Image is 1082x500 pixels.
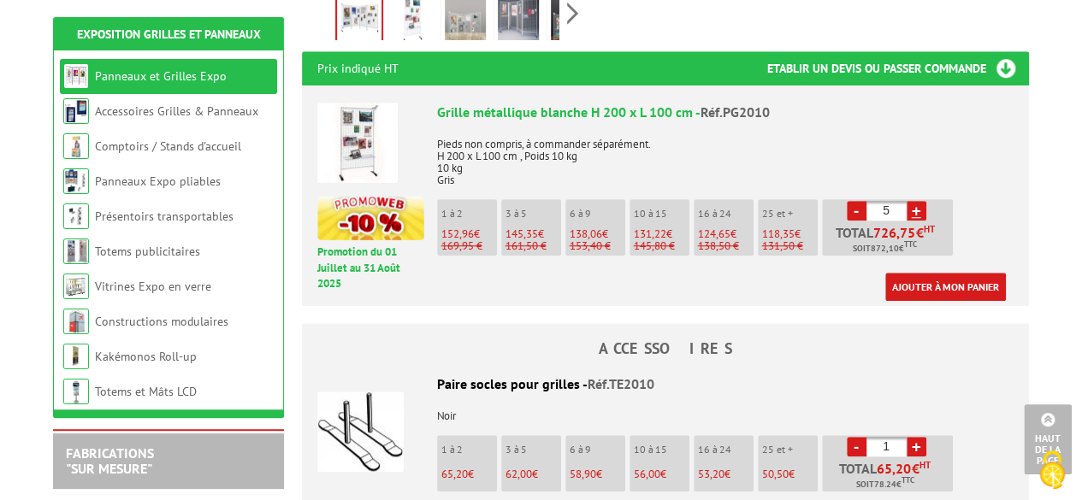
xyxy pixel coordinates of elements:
img: Accessoires Grilles & Panneaux [63,98,89,124]
span: 726,75 [873,226,916,239]
span: 50,50 [762,467,789,481]
p: Prix indiqué HT [317,51,399,85]
p: 153,40 € [570,240,625,252]
span: 58,90 [570,467,596,481]
span: 65,20 [441,467,468,481]
span: Soit € [856,478,914,491]
a: Totems publicitaires [95,244,200,259]
a: Constructions modulaires [95,314,228,329]
img: Grille métallique blanche H 200 x L 100 cm [317,103,398,183]
span: Réf.PG2010 [701,103,770,121]
p: 10 à 15 [634,444,689,456]
span: 872,10 [871,242,899,256]
p: 1 à 2 [441,444,497,456]
img: Panneaux Expo pliables [63,168,89,194]
img: Paire socles pour grilles [317,391,404,472]
span: 62,00 [506,467,532,481]
span: € [916,226,924,239]
a: Accessoires Grilles & Panneaux [95,103,258,119]
p: € [634,228,689,240]
sup: HT [919,459,931,471]
p: € [570,468,625,480]
p: 25 et + [762,444,818,456]
p: € [441,468,497,480]
p: € [570,228,625,240]
p: 10 à 15 [634,208,689,220]
span: 138,06 [570,226,602,241]
button: Cookies (fenêtre modale) [1022,442,1082,500]
a: Kakémonos Roll-up [95,349,197,364]
span: 56,00 [634,467,660,481]
a: Panneaux Expo pliables [95,174,221,189]
a: - [847,437,866,456]
p: 25 et + [762,208,818,220]
p: 16 à 24 [698,208,754,220]
img: Vitrines Expo en verre [63,274,89,299]
h4: ACCESSOIRES [302,340,1029,357]
span: 131,22 [634,226,666,241]
p: € [441,228,497,240]
p: Pieds non compris, à commander séparément. H 200 x L 100 cm , Poids 10 kg 10 kg Gris [437,126,1014,186]
a: Présentoirs transportables [95,209,234,224]
img: Totems et Mâts LCD [63,379,89,404]
div: Paire socles pour grilles - [317,374,1014,394]
a: Totems et Mâts LCD [95,384,197,399]
img: promotion [317,196,424,240]
img: Kakémonos Roll-up [63,344,89,369]
p: € [762,468,818,480]
a: Vitrines Expo en verre [95,279,211,294]
p: Total [826,226,953,256]
p: € [762,228,818,240]
p: € [506,468,561,480]
a: - [847,201,866,221]
a: FABRICATIONS"Sur Mesure" [66,444,154,477]
p: 138,50 € [698,240,754,252]
span: 118,35 [762,226,795,241]
a: Panneaux et Grilles Expo [95,68,227,84]
img: Présentoirs transportables [63,203,89,229]
p: 3 à 5 [506,444,561,456]
img: Cookies (fenêtre modale) [1031,449,1073,491]
sup: TTC [904,239,917,249]
p: 6 à 9 [570,208,625,220]
h3: Etablir un devis ou passer commande [767,51,1029,85]
a: + [907,437,926,456]
p: Noir [317,398,1014,422]
a: + [907,201,926,221]
p: 1 à 2 [441,208,497,220]
a: Haut de la page [1024,404,1072,474]
sup: HT [924,223,935,235]
span: 152,96 [441,226,474,241]
p: € [698,228,754,240]
p: 131,50 € [762,240,818,252]
div: Grille métallique blanche H 200 x L 100 cm - [437,103,1014,122]
sup: TTC [902,475,914,485]
span: 65,20 [877,462,912,475]
span: Réf.TE2010 [588,375,654,392]
span: 145,35 [506,226,538,241]
span: 124,65 [698,226,730,241]
p: 16 à 24 [698,444,754,456]
p: Total [826,462,953,491]
p: 161,50 € [506,240,561,252]
span: € [877,462,931,475]
p: € [634,468,689,480]
p: Promotion du 01 Juillet au 31 Août 2025 [317,244,424,292]
a: Comptoirs / Stands d'accueil [95,138,241,154]
p: 6 à 9 [570,444,625,456]
span: 78.24 [874,478,896,491]
p: 169,95 € [441,240,497,252]
img: Totems publicitaires [63,238,89,264]
a: Exposition Grilles et Panneaux [77,26,261,42]
a: Ajouter à mon panier [885,273,1006,301]
p: € [506,228,561,240]
span: 53,20 [698,467,724,481]
img: Constructions modulaires [63,309,89,334]
span: Soit € [853,242,917,256]
img: Comptoirs / Stands d'accueil [63,133,89,159]
p: 3 à 5 [506,208,561,220]
p: € [698,468,754,480]
p: 145,80 € [634,240,689,252]
img: Panneaux et Grilles Expo [63,63,89,89]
